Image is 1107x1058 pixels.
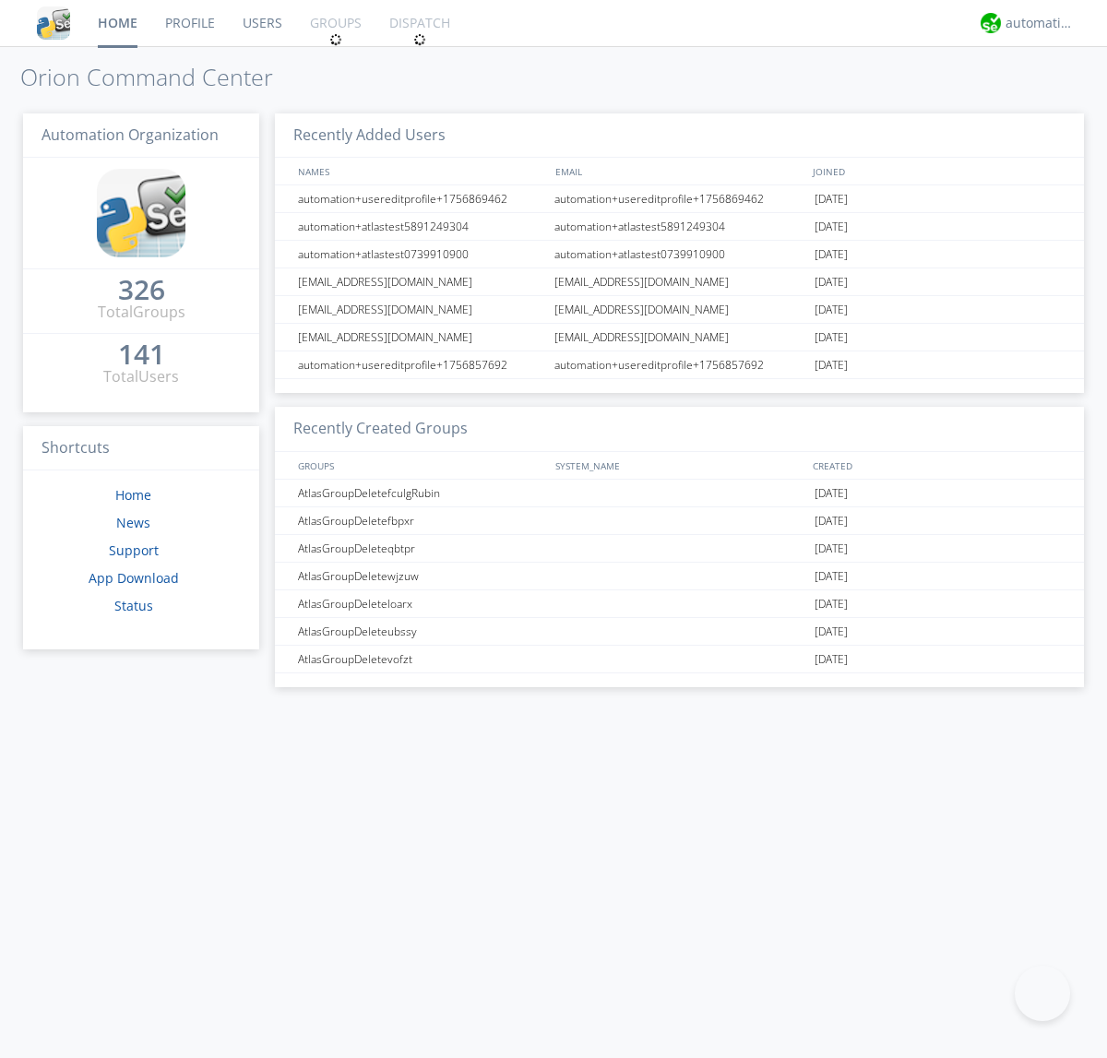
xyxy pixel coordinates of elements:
div: automation+usereditprofile+1756857692 [293,351,549,378]
span: [DATE] [815,351,848,379]
div: AtlasGroupDeletefbpxr [293,507,549,534]
a: AtlasGroupDeletevofzt[DATE] [275,646,1084,673]
div: [EMAIL_ADDRESS][DOMAIN_NAME] [293,268,549,295]
h3: Shortcuts [23,426,259,471]
img: spin.svg [413,33,426,46]
div: automation+atlastest5891249304 [293,213,549,240]
img: cddb5a64eb264b2086981ab96f4c1ba7 [97,169,185,257]
div: Total Groups [98,302,185,323]
a: AtlasGroupDeletefculgRubin[DATE] [275,480,1084,507]
div: EMAIL [551,158,808,184]
span: [DATE] [815,618,848,646]
span: [DATE] [815,213,848,241]
a: automation+atlastest0739910900automation+atlastest0739910900[DATE] [275,241,1084,268]
a: automation+usereditprofile+1756857692automation+usereditprofile+1756857692[DATE] [275,351,1084,379]
span: [DATE] [815,241,848,268]
a: AtlasGroupDeletewjzuw[DATE] [275,563,1084,590]
div: AtlasGroupDeletewjzuw [293,563,549,589]
div: automation+atlastest0739910900 [293,241,549,267]
span: [DATE] [815,480,848,507]
div: AtlasGroupDeletevofzt [293,646,549,672]
div: [EMAIL_ADDRESS][DOMAIN_NAME] [293,296,549,323]
a: AtlasGroupDeleteloarx[DATE] [275,590,1084,618]
div: GROUPS [293,452,546,479]
div: automation+usereditprofile+1756869462 [293,185,549,212]
div: [EMAIL_ADDRESS][DOMAIN_NAME] [293,324,549,351]
div: AtlasGroupDeleteqbtpr [293,535,549,562]
a: [EMAIL_ADDRESS][DOMAIN_NAME][EMAIL_ADDRESS][DOMAIN_NAME][DATE] [275,268,1084,296]
h3: Recently Added Users [275,113,1084,159]
img: spin.svg [329,33,342,46]
span: [DATE] [815,535,848,563]
span: [DATE] [815,324,848,351]
a: Support [109,541,159,559]
div: NAMES [293,158,546,184]
a: AtlasGroupDeletefbpxr[DATE] [275,507,1084,535]
span: [DATE] [815,268,848,296]
div: automation+atlastest0739910900 [550,241,810,267]
div: Total Users [103,366,179,387]
iframe: Toggle Customer Support [1015,966,1070,1021]
a: News [116,514,150,531]
span: [DATE] [815,563,848,590]
a: automation+atlastest5891249304automation+atlastest5891249304[DATE] [275,213,1084,241]
a: Home [115,486,151,504]
div: [EMAIL_ADDRESS][DOMAIN_NAME] [550,324,810,351]
a: automation+usereditprofile+1756869462automation+usereditprofile+1756869462[DATE] [275,185,1084,213]
img: d2d01cd9b4174d08988066c6d424eccd [981,13,1001,33]
div: AtlasGroupDeletefculgRubin [293,480,549,506]
span: [DATE] [815,590,848,618]
a: Status [114,597,153,614]
h3: Recently Created Groups [275,407,1084,452]
div: automation+atlastest5891249304 [550,213,810,240]
div: 326 [118,280,165,299]
a: App Download [89,569,179,587]
div: CREATED [808,452,1066,479]
div: [EMAIL_ADDRESS][DOMAIN_NAME] [550,268,810,295]
div: automation+usereditprofile+1756869462 [550,185,810,212]
a: 141 [118,345,165,366]
span: [DATE] [815,507,848,535]
span: [DATE] [815,185,848,213]
a: [EMAIL_ADDRESS][DOMAIN_NAME][EMAIL_ADDRESS][DOMAIN_NAME][DATE] [275,324,1084,351]
a: AtlasGroupDeleteubssy[DATE] [275,618,1084,646]
div: JOINED [808,158,1066,184]
div: AtlasGroupDeleteubssy [293,618,549,645]
div: [EMAIL_ADDRESS][DOMAIN_NAME] [550,296,810,323]
div: automation+atlas [1006,14,1075,32]
div: SYSTEM_NAME [551,452,808,479]
div: automation+usereditprofile+1756857692 [550,351,810,378]
a: AtlasGroupDeleteqbtpr[DATE] [275,535,1084,563]
img: cddb5a64eb264b2086981ab96f4c1ba7 [37,6,70,40]
span: [DATE] [815,646,848,673]
div: 141 [118,345,165,363]
div: AtlasGroupDeleteloarx [293,590,549,617]
span: [DATE] [815,296,848,324]
span: Automation Organization [42,125,219,145]
a: 326 [118,280,165,302]
a: [EMAIL_ADDRESS][DOMAIN_NAME][EMAIL_ADDRESS][DOMAIN_NAME][DATE] [275,296,1084,324]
